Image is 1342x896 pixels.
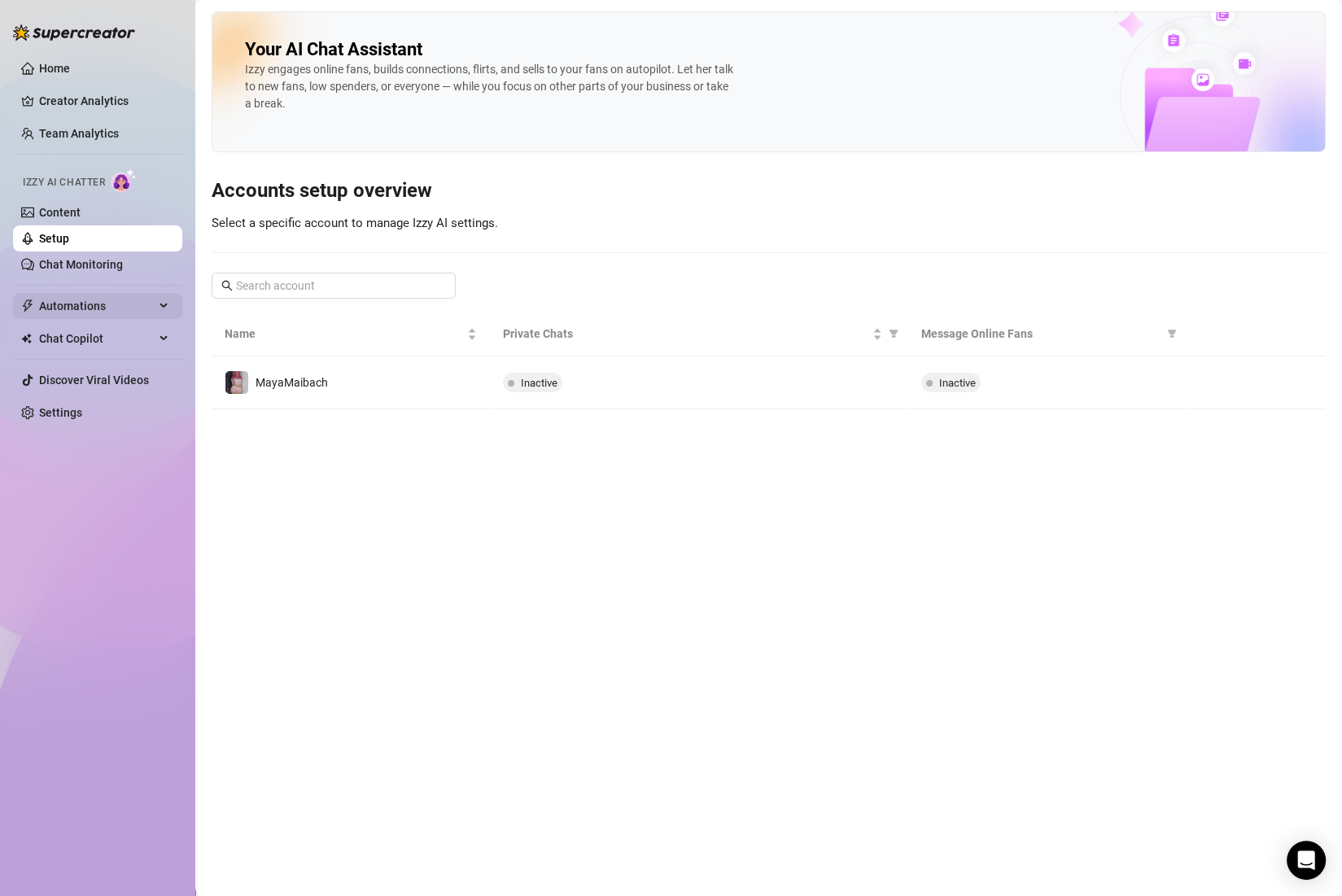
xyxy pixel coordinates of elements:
a: Discover Viral Videos [39,374,149,387]
a: Chat Monitoring [39,258,123,271]
h2: Your AI Chat Assistant [245,38,422,61]
span: Select a specific account to manage Izzy AI settings. [212,216,498,230]
th: Private Chats [490,312,907,356]
span: Inactive [521,377,557,389]
span: Automations [39,293,155,319]
img: Chat Copilot [21,333,32,344]
a: Setup [39,232,69,245]
a: Creator Analytics [39,88,169,114]
span: filter [1164,321,1180,346]
div: Izzy engages online fans, builds connections, flirts, and sells to your fans on autopilot. Let he... [245,61,733,112]
span: filter [885,321,902,346]
span: Private Chats [503,325,868,343]
span: Name [225,325,464,343]
a: Team Analytics [39,127,119,140]
span: Chat Copilot [39,326,155,352]
div: Open Intercom Messenger [1287,841,1326,880]
span: filter [1167,329,1177,339]
span: Inactive [939,377,976,389]
input: Search account [236,277,433,295]
th: Name [212,312,490,356]
span: thunderbolt [21,299,34,313]
img: MayaMaibach [225,371,248,394]
span: filter [889,329,898,339]
span: Izzy AI Chatter [23,175,105,190]
span: MayaMaibach [256,376,328,389]
span: search [221,280,233,291]
a: Home [39,62,70,75]
a: Settings [39,406,82,419]
img: AI Chatter [111,168,137,192]
h3: Accounts setup overview [212,178,1326,204]
span: Message Online Fans [921,325,1161,343]
img: logo-BBDzfeDw.svg [13,24,135,41]
a: Content [39,206,81,219]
